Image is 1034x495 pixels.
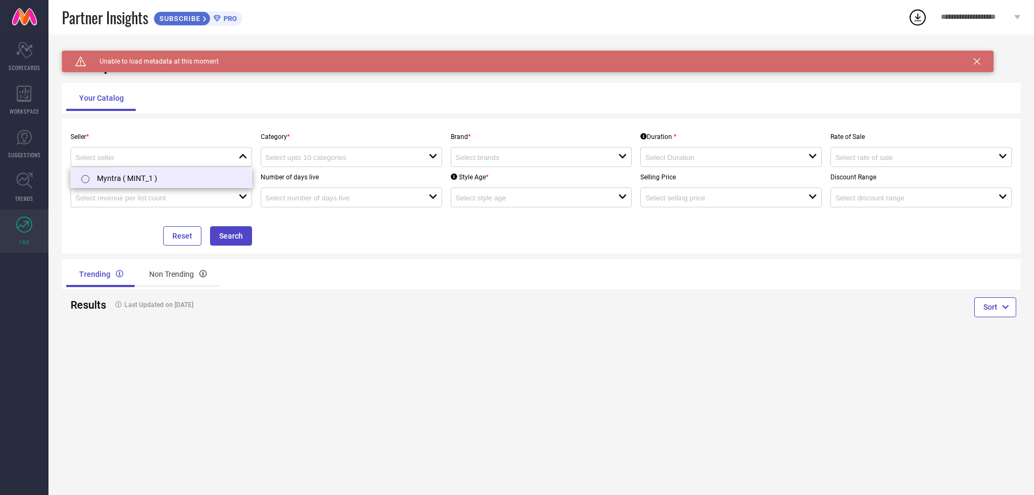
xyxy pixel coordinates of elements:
div: Style Age [451,173,488,181]
span: WORKSPACE [10,107,39,115]
input: Select rate of sale [835,154,982,162]
div: Trending [66,261,136,287]
a: SUBSCRIBEPRO [153,9,242,26]
span: Unable to load metadata at this moment [86,58,219,65]
input: Select revenue per list count [75,194,222,202]
p: Seller [71,133,252,141]
input: Select number of days live [266,194,413,202]
button: Reset [163,226,201,246]
input: Select Duration [645,154,792,162]
span: SUGGESTIONS [8,151,41,159]
span: PRO [221,15,237,23]
input: Select brands [456,154,603,162]
span: SCORECARDS [9,64,40,72]
div: Duration [640,133,676,141]
li: Myntra ( MINT_1 ) [71,168,251,187]
h4: Last Updated on [DATE] [110,301,493,309]
div: Non Trending [136,261,220,287]
p: Selling Price [640,173,822,181]
input: Select seller [75,154,222,162]
input: Select selling price [645,194,792,202]
input: Select upto 10 categories [266,154,413,162]
span: TRENDS [15,194,33,203]
p: Number of days live [261,173,442,181]
span: Partner Insights [62,6,148,29]
div: Your Catalog [66,85,137,111]
span: FWD [19,238,30,246]
p: Discount Range [830,173,1012,181]
input: Select style age [456,194,603,202]
input: Select discount range [835,194,982,202]
div: Open download list [908,8,927,27]
p: Category [261,133,442,141]
button: Search [210,226,252,246]
p: Brand [451,133,632,141]
button: Sort [974,297,1016,317]
span: SUBSCRIBE [154,15,203,23]
p: Rate of Sale [830,133,1012,141]
h2: Results [71,298,101,311]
